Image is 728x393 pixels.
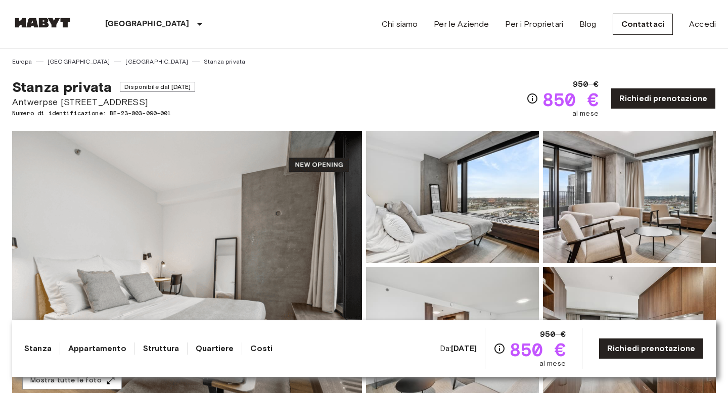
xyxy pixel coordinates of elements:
[12,95,195,109] span: Antwerpse [STREET_ADDRESS]
[493,342,506,355] svg: Verifica i dettagli delle spese nella sezione 'Riassunto dei Costi'. Si prega di notare che gli s...
[366,131,539,263] img: Picture of unit BE-23-003-090-001
[48,57,110,66] a: [GEOGRAPHIC_DATA]
[599,338,704,359] a: Richiedi prenotazione
[12,78,112,95] span: Stanza privata
[540,328,566,340] span: 950 €
[12,18,73,28] img: Habyt
[120,82,195,92] span: Disponibile dal [DATE]
[105,18,190,30] p: [GEOGRAPHIC_DATA]
[434,18,489,30] a: Per le Aziende
[204,57,245,66] a: Stanza privata
[68,342,126,355] a: Appartamento
[24,342,52,355] a: Stanza
[22,371,122,390] button: Mostra tutte le foto
[573,78,599,90] span: 950 €
[611,88,716,109] a: Richiedi prenotazione
[125,57,188,66] a: [GEOGRAPHIC_DATA]
[451,343,477,353] b: [DATE]
[613,14,673,35] a: Contattaci
[689,18,716,30] a: Accedi
[196,342,234,355] a: Quartiere
[382,18,418,30] a: Chi siamo
[12,109,195,118] span: Numero di identificazione: BE-23-003-090-001
[542,90,599,109] span: 850 €
[510,340,566,359] span: 850 €
[505,18,563,30] a: Per i Proprietari
[440,343,477,354] span: Da:
[572,109,599,119] span: al mese
[539,359,566,369] span: al mese
[526,92,538,105] svg: Verifica i dettagli delle spese nella sezione 'Riassunto dei Costi'. Si prega di notare che gli s...
[143,342,179,355] a: Struttura
[543,131,716,263] img: Picture of unit BE-23-003-090-001
[579,18,597,30] a: Blog
[250,342,272,355] a: Costi
[12,57,32,66] a: Europa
